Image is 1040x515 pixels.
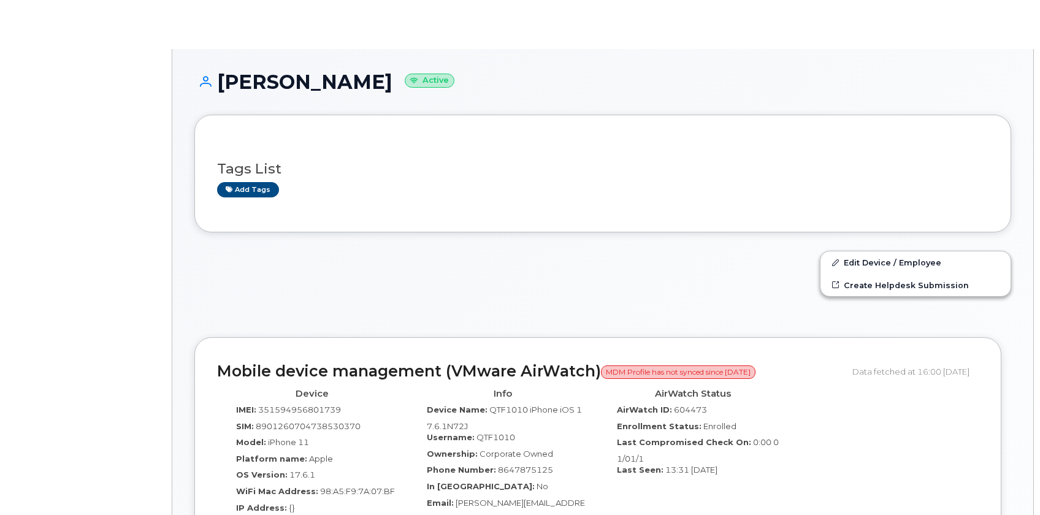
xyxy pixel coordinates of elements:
span: No [537,481,548,491]
label: AirWatch ID: [617,404,672,416]
span: 13:31 [DATE] [665,465,717,475]
label: Device Name: [427,404,487,416]
a: Add tags [217,182,279,197]
label: Phone Number: [427,464,496,476]
span: 351594956801739 [258,405,341,414]
h4: AirWatch Status [607,389,779,399]
label: SIM: [236,421,254,432]
h4: Info [417,389,589,399]
label: Enrollment Status: [617,421,702,432]
h3: Tags List [217,161,988,177]
span: {} [289,503,295,513]
h1: [PERSON_NAME] [194,71,1011,93]
a: Create Helpdesk Submission [820,274,1011,296]
span: QTF1010 [476,432,515,442]
label: Model: [236,437,266,448]
span: 17.6.1 [289,470,315,479]
span: Enrolled [703,421,736,431]
span: 98:A5:F9:7A:07:BF [320,486,395,496]
label: In [GEOGRAPHIC_DATA]: [427,481,535,492]
label: Ownership: [427,448,478,460]
h4: Device [226,389,399,399]
span: 8647875125 [498,465,553,475]
span: 8901260704738530370 [256,421,361,431]
span: Corporate Owned [480,449,553,459]
label: Last Compromised Check On: [617,437,751,448]
span: 604473 [674,405,707,414]
label: OS Version: [236,469,288,481]
span: 0:00 01/01/1 [617,437,779,464]
small: Active [405,74,454,88]
span: QTF1010 iPhone iOS 17.6.1N72J [427,405,582,431]
label: Platform name: [236,453,307,465]
h2: Mobile device management (VMware AirWatch) [217,363,843,380]
span: iPhone 11 [268,437,309,447]
div: Data fetched at 16:00 [DATE] [852,360,979,383]
span: MDM Profile has not synced since [DATE] [601,365,755,379]
label: WiFi Mac Address: [236,486,318,497]
label: IMEI: [236,404,256,416]
span: Apple [309,454,333,464]
label: Last Seen: [617,464,663,476]
label: IP Address: [236,502,287,514]
label: Email: [427,497,454,509]
label: Username: [427,432,475,443]
a: Edit Device / Employee [820,251,1011,273]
